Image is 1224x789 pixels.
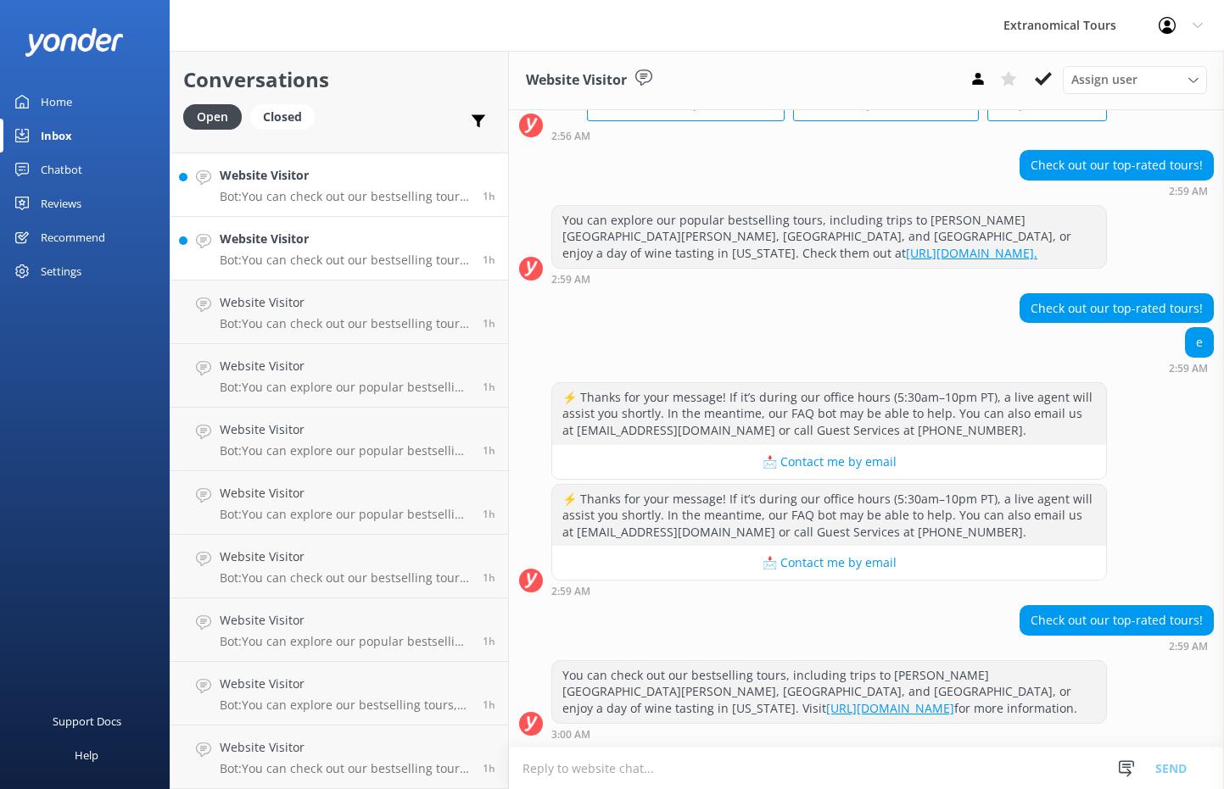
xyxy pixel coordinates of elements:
p: Bot: You can explore our popular bestselling tours, including trips to [PERSON_NAME][GEOGRAPHIC_D... [220,443,470,458]
div: Closed [250,104,315,130]
h4: Website Visitor [220,420,470,439]
div: 03:00am 14-Aug-2025 (UTC -07:00) America/Tijuana [551,728,1107,740]
a: Website VisitorBot:You can check out our bestselling tours, including trips to [PERSON_NAME][GEOG... [170,217,508,281]
span: 02:53am 14-Aug-2025 (UTC -07:00) America/Tijuana [483,761,495,775]
p: Bot: You can check out our bestselling tours, including trips to [PERSON_NAME][GEOGRAPHIC_DATA][P... [220,189,470,204]
div: Settings [41,254,81,288]
div: ⚡ Thanks for your message! If it’s during our office hours (5:30am–10pm PT), a live agent will as... [552,485,1106,547]
a: [URL][DOMAIN_NAME]. [906,245,1037,261]
strong: 2:59 AM [1169,186,1208,197]
a: Website VisitorBot:You can explore our popular bestselling tours, including trips to [PERSON_NAME... [170,344,508,408]
strong: 2:59 AM [551,275,590,285]
div: Support Docs [53,704,121,738]
p: Bot: You can check out our bestselling tours, including trips to [PERSON_NAME][GEOGRAPHIC_DATA][P... [220,570,470,586]
p: Bot: You can explore our popular bestselling tours, including trips to [PERSON_NAME][GEOGRAPHIC_D... [220,380,470,395]
div: 02:59am 14-Aug-2025 (UTC -07:00) America/Tijuana [551,273,1107,285]
div: Help [75,738,98,772]
a: Website VisitorBot:You can explore our popular bestselling tours, including trips to [PERSON_NAME... [170,598,508,662]
img: yonder-white-logo.png [25,28,123,56]
a: [URL][DOMAIN_NAME] [826,700,954,716]
p: Bot: You can explore our popular bestselling tours, including trips to [PERSON_NAME][GEOGRAPHIC_D... [220,634,470,649]
button: 📩 Contact me by email [552,445,1106,479]
h4: Website Visitor [220,611,470,630]
a: Website VisitorBot:You can check out our bestselling tours, including trips to [PERSON_NAME][GEOG... [170,153,508,217]
span: 02:56am 14-Aug-2025 (UTC -07:00) America/Tijuana [483,443,495,458]
h4: Website Visitor [220,166,470,185]
a: Website VisitorBot:You can explore our popular bestselling tours, including trips to [PERSON_NAME... [170,408,508,471]
div: You can explore our popular bestselling tours, including trips to [PERSON_NAME][GEOGRAPHIC_DATA][... [552,206,1106,268]
h2: Conversations [183,64,495,96]
h3: Website Visitor [526,69,627,92]
span: 02:53am 14-Aug-2025 (UTC -07:00) America/Tijuana [483,697,495,712]
a: Closed [250,107,323,125]
div: e [1186,328,1213,357]
h4: Website Visitor [220,293,470,312]
strong: 2:59 AM [551,586,590,597]
div: Check out our top-rated tours! [1020,294,1213,323]
span: 02:56am 14-Aug-2025 (UTC -07:00) America/Tijuana [483,380,495,394]
h4: Website Visitor [220,675,470,693]
strong: 2:59 AM [1169,642,1208,652]
div: 02:56am 14-Aug-2025 (UTC -07:00) America/Tijuana [551,130,1107,142]
button: 📩 Contact me by email [552,546,1106,580]
a: Open [183,107,250,125]
a: Website VisitorBot:You can explore our bestselling tours, including trips to [PERSON_NAME][GEOGRA... [170,662,508,725]
div: 02:59am 14-Aug-2025 (UTC -07:00) America/Tijuana [551,585,1107,597]
h4: Website Visitor [220,547,470,566]
div: 02:59am 14-Aug-2025 (UTC -07:00) America/Tijuana [1020,185,1214,197]
span: 02:59am 14-Aug-2025 (UTC -07:00) America/Tijuana [483,253,495,267]
h4: Website Visitor [220,738,470,757]
span: 02:55am 14-Aug-2025 (UTC -07:00) America/Tijuana [483,570,495,585]
span: 02:54am 14-Aug-2025 (UTC -07:00) America/Tijuana [483,634,495,648]
span: Assign user [1071,70,1137,89]
a: Website VisitorBot:You can check out our bestselling tours, including trips to [PERSON_NAME][GEOG... [170,535,508,598]
span: 03:00am 14-Aug-2025 (UTC -07:00) America/Tijuana [483,189,495,203]
a: Website VisitorBot:You can check out our bestselling tours, including trips to [PERSON_NAME][GEOG... [170,725,508,789]
p: Bot: You can check out our bestselling tours, including trips to [PERSON_NAME][GEOGRAPHIC_DATA][P... [220,316,470,331]
strong: 3:00 AM [551,730,590,740]
span: 02:59am 14-Aug-2025 (UTC -07:00) America/Tijuana [483,316,495,331]
strong: 2:59 AM [1169,364,1208,374]
a: Website VisitorBot:You can explore our popular bestselling tours, including trips to [PERSON_NAME... [170,471,508,535]
div: Assign User [1063,66,1207,93]
div: Check out our top-rated tours! [1020,606,1213,635]
p: Bot: You can check out our bestselling tours, including trips to [PERSON_NAME][GEOGRAPHIC_DATA][P... [220,761,470,776]
div: Chatbot [41,153,82,186]
div: 02:59am 14-Aug-2025 (UTC -07:00) America/Tijuana [1020,640,1214,652]
p: Bot: You can explore our bestselling tours, including trips to [PERSON_NAME][GEOGRAPHIC_DATA][PER... [220,697,470,713]
div: Home [41,85,72,119]
p: Bot: You can explore our popular bestselling tours, including trips to [PERSON_NAME][GEOGRAPHIC_D... [220,507,470,522]
div: ⚡ Thanks for your message! If it’s during our office hours (5:30am–10pm PT), a live agent will as... [552,383,1106,445]
h4: Website Visitor [220,357,470,375]
span: 02:56am 14-Aug-2025 (UTC -07:00) America/Tijuana [483,507,495,521]
strong: 2:56 AM [551,131,590,142]
div: You can check out our bestselling tours, including trips to [PERSON_NAME][GEOGRAPHIC_DATA][PERSON... [552,661,1106,723]
h4: Website Visitor [220,230,470,248]
div: Recommend [41,220,105,254]
div: Check out our top-rated tours! [1020,151,1213,180]
p: Bot: You can check out our bestselling tours, including trips to [PERSON_NAME][GEOGRAPHIC_DATA][P... [220,253,470,268]
div: Reviews [41,186,81,220]
div: Inbox [41,119,72,153]
div: 02:59am 14-Aug-2025 (UTC -07:00) America/Tijuana [1169,362,1214,374]
h4: Website Visitor [220,484,470,503]
a: Website VisitorBot:You can check out our bestselling tours, including trips to [PERSON_NAME][GEOG... [170,281,508,344]
div: Open [183,104,242,130]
